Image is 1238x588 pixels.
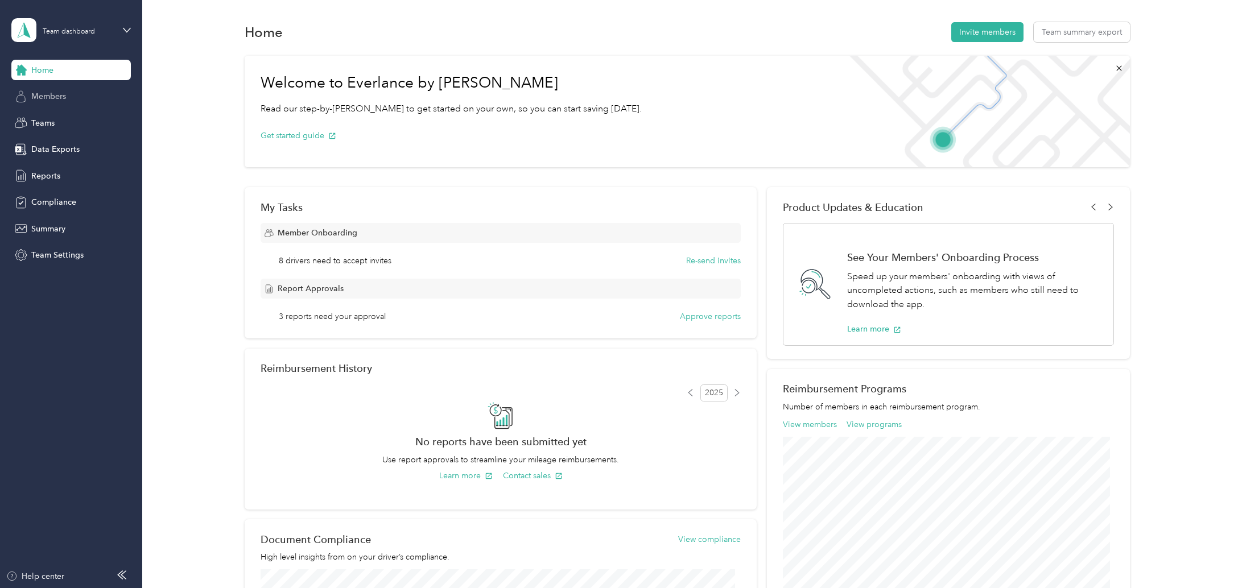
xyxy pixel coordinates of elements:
[783,419,837,430] button: View members
[279,255,391,267] span: 8 drivers need to accept invites
[245,26,283,38] h1: Home
[279,310,386,322] span: 3 reports need your approval
[783,401,1114,413] p: Number of members in each reimbursement program.
[1034,22,1130,42] button: Team summary export
[838,56,1130,167] img: Welcome to everlance
[261,362,372,374] h2: Reimbursement History
[31,143,80,155] span: Data Exports
[43,28,95,35] div: Team dashboard
[261,533,371,545] h2: Document Compliance
[31,117,55,129] span: Teams
[278,227,357,239] span: Member Onboarding
[847,270,1101,312] p: Speed up your members' onboarding with views of uncompleted actions, such as members who still ne...
[847,419,902,430] button: View programs
[261,102,642,116] p: Read our step-by-[PERSON_NAME] to get started on your own, so you can start saving [DATE].
[847,323,901,335] button: Learn more
[503,470,563,482] button: Contact sales
[1174,524,1238,588] iframe: Everlance-gr Chat Button Frame
[261,551,741,563] p: High level insights from on your driver’s compliance.
[31,64,53,76] span: Home
[31,249,84,261] span: Team Settings
[31,170,60,182] span: Reports
[261,454,741,466] p: Use report approvals to streamline your mileage reimbursements.
[700,384,728,401] span: 2025
[6,570,64,582] button: Help center
[783,383,1114,395] h2: Reimbursement Programs
[783,201,923,213] span: Product Updates & Education
[31,196,76,208] span: Compliance
[278,283,344,295] span: Report Approvals
[31,90,66,102] span: Members
[847,251,1101,263] h1: See Your Members' Onboarding Process
[680,310,741,322] button: Approve reports
[31,223,65,235] span: Summary
[261,201,741,213] div: My Tasks
[951,22,1024,42] button: Invite members
[261,74,642,92] h1: Welcome to Everlance by [PERSON_NAME]
[261,436,741,448] h2: No reports have been submitted yet
[678,533,741,545] button: View compliance
[261,130,336,142] button: Get started guide
[686,255,741,267] button: Re-send invites
[439,470,493,482] button: Learn more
